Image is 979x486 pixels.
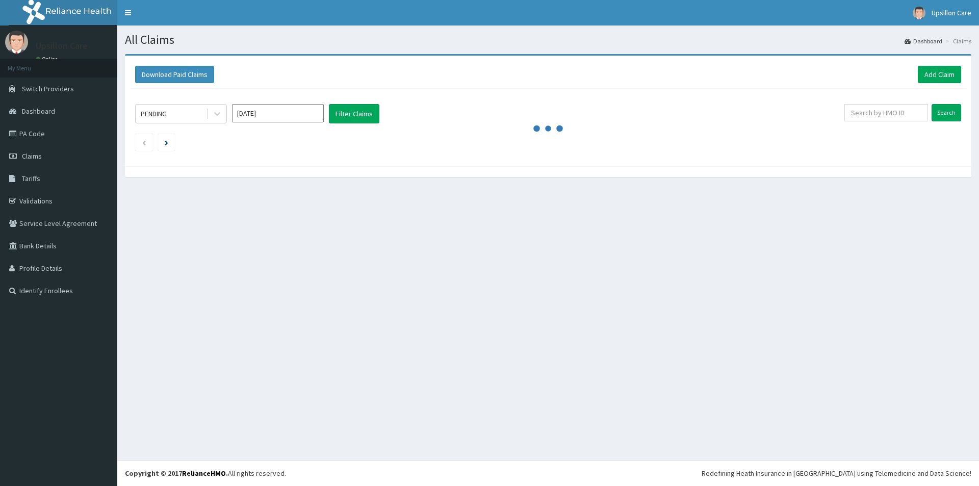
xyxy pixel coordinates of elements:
a: Online [36,56,60,63]
input: Search [932,104,961,121]
div: PENDING [141,109,167,119]
button: Download Paid Claims [135,66,214,83]
span: Claims [22,151,42,161]
input: Search by HMO ID [844,104,928,121]
a: RelianceHMO [182,469,226,478]
strong: Copyright © 2017 . [125,469,228,478]
a: Add Claim [918,66,961,83]
a: Dashboard [905,37,942,45]
a: Next page [165,138,168,147]
img: User Image [913,7,925,19]
span: Tariffs [22,174,40,183]
footer: All rights reserved. [117,460,979,486]
span: Switch Providers [22,84,74,93]
a: Previous page [142,138,146,147]
button: Filter Claims [329,104,379,123]
input: Select Month and Year [232,104,324,122]
img: User Image [5,31,28,54]
h1: All Claims [125,33,971,46]
li: Claims [943,37,971,45]
span: Dashboard [22,107,55,116]
span: Upsillon Care [932,8,971,17]
p: Upsillon Care [36,41,88,50]
svg: audio-loading [533,113,563,144]
div: Redefining Heath Insurance in [GEOGRAPHIC_DATA] using Telemedicine and Data Science! [702,468,971,478]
